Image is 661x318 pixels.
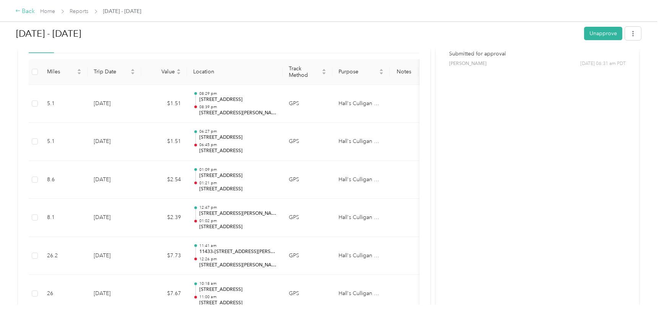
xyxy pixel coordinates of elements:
p: [STREET_ADDRESS] [199,186,277,193]
th: Notes [390,59,418,85]
td: [DATE] [88,199,141,237]
td: Hall's Culligan Water [332,199,390,237]
td: $1.51 [141,123,187,161]
p: [STREET_ADDRESS] [199,134,277,141]
span: [DATE] - [DATE] [103,7,142,15]
th: Trip Date [88,59,141,85]
p: 06:27 pm [199,129,277,134]
span: [DATE] 06:31 am PDT [580,60,626,67]
td: Hall's Culligan Water [332,161,390,199]
span: Track Method [289,65,320,78]
td: 5.1 [41,123,88,161]
td: $7.73 [141,237,187,275]
span: caret-down [322,71,326,76]
p: [STREET_ADDRESS] [199,300,277,307]
td: GPS [283,123,332,161]
td: [DATE] [88,123,141,161]
td: GPS [283,85,332,123]
td: GPS [283,237,332,275]
iframe: Everlance-gr Chat Button Frame [618,275,661,318]
h1: Aug 1 - 31, 2025 [16,24,579,43]
div: Back [15,7,35,16]
th: Purpose [332,59,390,85]
p: 10:18 am [199,281,277,286]
p: 01:02 pm [199,218,277,224]
span: Purpose [339,68,378,75]
p: [STREET_ADDRESS] [199,148,277,154]
span: caret-down [77,71,81,76]
td: $2.39 [141,199,187,237]
p: 12:26 pm [199,256,277,262]
th: Location [187,59,283,85]
td: [DATE] [88,85,141,123]
td: [DATE] [88,161,141,199]
p: 11:00 am [199,294,277,300]
td: $7.67 [141,275,187,313]
p: [STREET_ADDRESS][PERSON_NAME] [199,210,277,217]
span: caret-down [176,71,181,76]
span: caret-down [130,71,135,76]
td: [DATE] [88,237,141,275]
th: Miles [41,59,88,85]
td: GPS [283,199,332,237]
p: [STREET_ADDRESS][PERSON_NAME] [199,262,277,269]
td: 5.1 [41,85,88,123]
th: Track Method [283,59,332,85]
span: caret-up [176,68,181,72]
span: caret-up [322,68,326,72]
td: GPS [283,161,332,199]
a: Reports [70,8,89,15]
a: Home [41,8,55,15]
span: Value [147,68,175,75]
span: caret-up [379,68,384,72]
p: [STREET_ADDRESS] [199,172,277,179]
p: 11433–[STREET_ADDRESS][PERSON_NAME] [199,248,277,255]
p: [STREET_ADDRESS] [199,96,277,103]
td: 26.2 [41,237,88,275]
td: GPS [283,275,332,313]
td: Hall's Culligan Water [332,275,390,313]
td: $1.51 [141,85,187,123]
p: 08:39 pm [199,104,277,110]
span: caret-down [379,71,384,76]
p: 01:21 pm [199,180,277,186]
td: Hall's Culligan Water [332,237,390,275]
td: $2.54 [141,161,187,199]
td: [DATE] [88,275,141,313]
p: 11:41 am [199,243,277,248]
span: Miles [47,68,75,75]
p: [STREET_ADDRESS][PERSON_NAME] [199,110,277,117]
p: 01:09 pm [199,167,277,172]
p: 08:29 pm [199,91,277,96]
th: Value [141,59,187,85]
td: 8.1 [41,199,88,237]
td: 8.6 [41,161,88,199]
p: [STREET_ADDRESS] [199,286,277,293]
td: Hall's Culligan Water [332,123,390,161]
span: [PERSON_NAME] [449,60,487,67]
td: 26 [41,275,88,313]
button: Unapprove [584,27,622,40]
span: caret-up [77,68,81,72]
p: [STREET_ADDRESS] [199,224,277,230]
p: 12:47 pm [199,205,277,210]
th: Tags [418,59,447,85]
span: caret-up [130,68,135,72]
span: Trip Date [94,68,129,75]
td: Hall's Culligan Water [332,85,390,123]
p: 06:45 pm [199,142,277,148]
